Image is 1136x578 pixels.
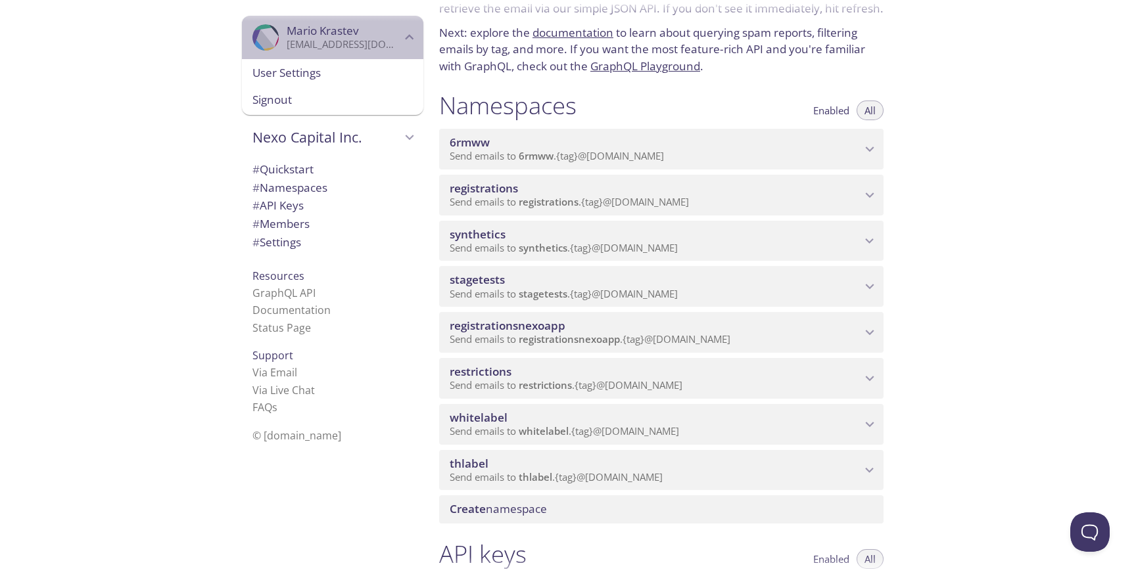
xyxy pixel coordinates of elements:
[252,162,314,177] span: Quickstart
[242,160,423,179] div: Quickstart
[857,549,884,569] button: All
[439,129,884,169] div: 6rmww namespace
[439,221,884,261] div: synthetics namespace
[242,233,423,252] div: Team Settings
[252,348,293,363] span: Support
[519,424,569,437] span: whitelabel
[519,287,567,300] span: stagetests
[252,162,260,177] span: #
[439,495,884,523] div: Create namespace
[252,198,304,213] span: API Keys
[439,404,884,445] div: whitelabel namespace
[252,400,277,414] a: FAQ
[590,58,700,74] a: GraphQL Playground
[450,501,486,516] span: Create
[519,195,579,208] span: registrations
[439,24,884,75] p: Next: explore the to learn about querying spam reports, filtering emails by tag, and more. If you...
[439,312,884,353] div: registrationsnexoapp namespace
[450,410,508,425] span: whitelabel
[439,175,884,215] div: registrations namespace
[439,358,884,399] div: restrictions namespace
[450,287,678,300] span: Send emails to . {tag} @[DOMAIN_NAME]
[242,196,423,215] div: API Keys
[857,100,884,120] button: All
[242,59,423,87] div: User Settings
[450,272,505,287] span: stagetests
[519,470,552,483] span: thlabel
[272,400,277,414] span: s
[450,364,511,379] span: restrictions
[439,91,577,120] h1: Namespaces
[439,266,884,307] div: stagetests namespace
[450,501,547,516] span: namespace
[519,149,554,162] span: 6rmww
[439,450,884,491] div: thlabel namespace
[450,149,664,162] span: Send emails to . {tag} @[DOMAIN_NAME]
[252,303,331,317] a: Documentation
[532,25,613,40] a: documentation
[252,64,413,81] span: User Settings
[242,120,423,154] div: Nexo Capital Inc.
[805,100,857,120] button: Enabled
[450,241,678,254] span: Send emails to . {tag} @[DOMAIN_NAME]
[242,86,423,115] div: Signout
[252,180,327,195] span: Namespaces
[252,216,310,231] span: Members
[439,539,527,569] h1: API keys
[252,321,311,335] a: Status Page
[242,16,423,59] div: Mario Krastev
[450,181,518,196] span: registrations
[252,234,260,250] span: #
[252,365,297,380] a: Via Email
[252,428,341,443] span: © [DOMAIN_NAME]
[519,378,572,391] span: restrictions
[450,332,730,345] span: Send emails to . {tag} @[DOMAIN_NAME]
[252,269,304,283] span: Resources
[252,128,401,146] span: Nexo Capital Inc.
[450,227,506,242] span: synthetics
[450,318,565,333] span: registrationsnexoapp
[805,549,857,569] button: Enabled
[450,424,679,437] span: Send emails to . {tag} @[DOMAIN_NAME]
[252,234,301,250] span: Settings
[519,332,620,345] span: registrationsnexoapp
[242,179,423,197] div: Namespaces
[450,456,488,471] span: thlabel
[252,180,260,195] span: #
[450,195,689,208] span: Send emails to . {tag} @[DOMAIN_NAME]
[242,215,423,233] div: Members
[252,216,260,231] span: #
[287,38,401,51] p: [EMAIL_ADDRESS][DOMAIN_NAME]
[450,378,682,391] span: Send emails to . {tag} @[DOMAIN_NAME]
[287,23,359,38] span: Mario Krastev
[252,91,413,108] span: Signout
[252,198,260,213] span: #
[450,470,663,483] span: Send emails to . {tag} @[DOMAIN_NAME]
[1070,512,1110,552] iframe: Help Scout Beacon - Open
[252,383,315,397] a: Via Live Chat
[252,286,316,300] a: GraphQL API
[519,241,567,254] span: synthetics
[450,135,490,150] span: 6rmww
